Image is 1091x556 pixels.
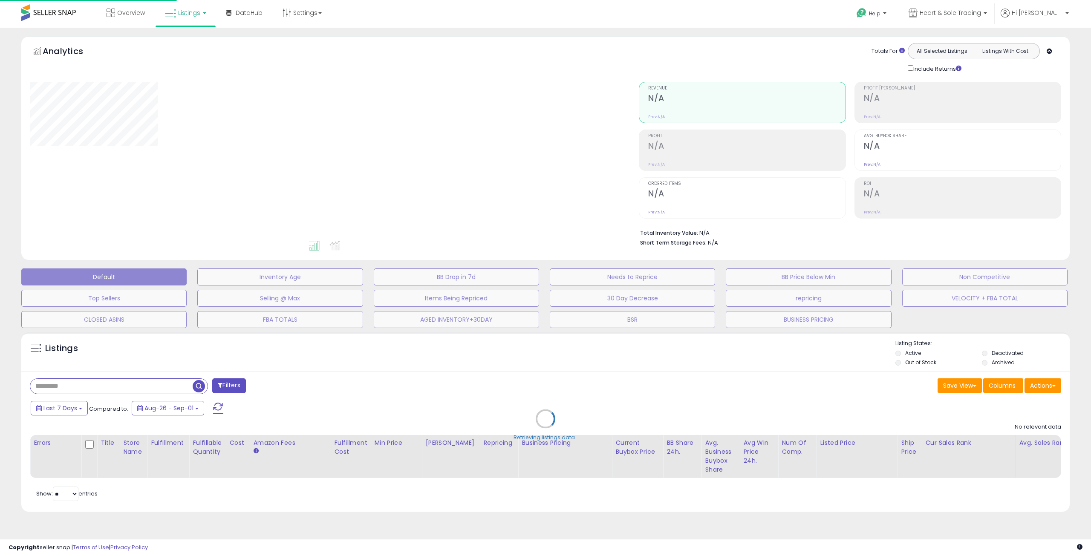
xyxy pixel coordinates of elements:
span: Hi [PERSON_NAME] [1012,9,1063,17]
button: AGED INVENTORY+30DAY [374,311,539,328]
a: Terms of Use [73,543,109,551]
button: BSR [550,311,715,328]
span: Overview [117,9,145,17]
small: Prev: N/A [648,210,665,215]
span: Heart & Sole Trading [920,9,981,17]
button: FBA TOTALS [197,311,363,328]
div: Include Returns [901,63,972,73]
h2: N/A [648,93,845,105]
small: Prev: N/A [648,162,665,167]
b: Short Term Storage Fees: [640,239,707,246]
button: Needs to Reprice [550,268,715,285]
button: All Selected Listings [910,46,974,57]
small: Prev: N/A [864,162,880,167]
strong: Copyright [9,543,40,551]
li: N/A [640,227,1055,237]
h2: N/A [648,141,845,153]
a: Help [850,1,895,28]
span: Avg. Buybox Share [864,134,1061,138]
button: Inventory Age [197,268,363,285]
span: DataHub [236,9,263,17]
h2: N/A [864,141,1061,153]
span: Help [869,10,880,17]
small: Prev: N/A [648,114,665,119]
span: Revenue [648,86,845,91]
h2: N/A [864,93,1061,105]
i: Get Help [856,8,867,18]
span: Profit [648,134,845,138]
span: ROI [864,181,1061,186]
small: Prev: N/A [864,210,880,215]
div: Totals For [872,47,905,55]
button: Top Sellers [21,290,187,307]
button: BB Drop in 7d [374,268,539,285]
button: 30 Day Decrease [550,290,715,307]
button: Items Being Repriced [374,290,539,307]
button: BB Price Below Min [726,268,891,285]
h2: N/A [864,189,1061,200]
h5: Analytics [43,45,100,59]
h2: N/A [648,189,845,200]
a: Privacy Policy [110,543,148,551]
button: Default [21,268,187,285]
div: Retrieving listings data.. [514,434,577,441]
button: Selling @ Max [197,290,363,307]
span: N/A [708,239,718,247]
button: Listings With Cost [973,46,1037,57]
button: VELOCITY + FBA TOTAL [902,290,1068,307]
button: CLOSED ASINS [21,311,187,328]
button: repricing [726,290,891,307]
button: Non Competitive [902,268,1068,285]
span: Listings [178,9,200,17]
b: Total Inventory Value: [640,229,698,236]
span: Ordered Items [648,181,845,186]
a: Hi [PERSON_NAME] [1001,9,1069,28]
button: BUSINESS PRICING [726,311,891,328]
small: Prev: N/A [864,114,880,119]
span: Profit [PERSON_NAME] [864,86,1061,91]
